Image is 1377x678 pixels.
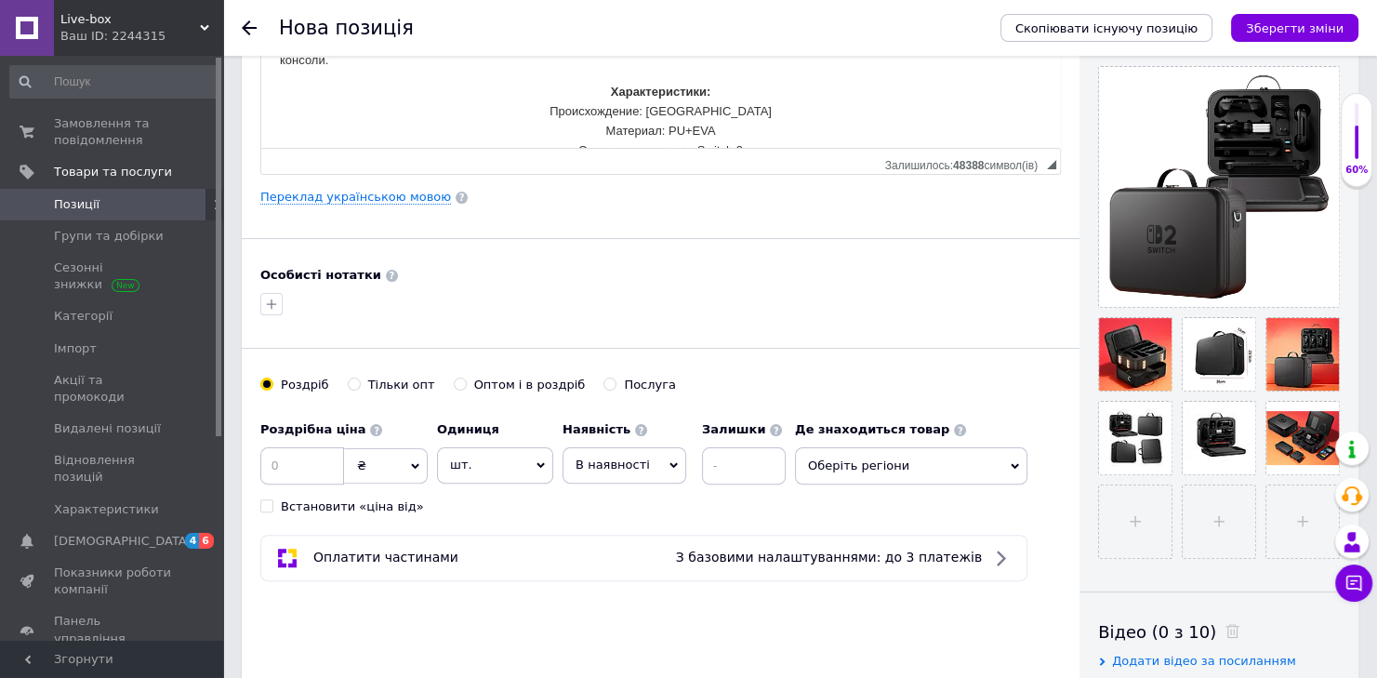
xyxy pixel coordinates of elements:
[702,447,786,485] input: -
[54,533,192,550] span: [DEMOGRAPHIC_DATA]
[885,154,1047,172] div: Кiлькiсть символiв
[576,458,650,472] span: В наявності
[260,447,344,485] input: 0
[19,167,780,284] p: Происхождение: [GEOGRAPHIC_DATA] Материал: PU+EVA Совместимость: для Switch 2 Вмещает: консоль Sw...
[9,65,219,99] input: Пошук
[795,447,1027,485] span: Оберіть регіони
[242,20,257,35] div: Повернутися назад
[60,28,223,45] div: Ваш ID: 2244315
[1000,14,1212,42] button: Скопіювати існуючу позицію
[437,447,553,483] span: шт.
[54,228,164,245] span: Групи та добірки
[1098,622,1216,642] span: Відео (0 з 10)
[1047,160,1056,169] span: Потягніть для зміни розмірів
[563,422,630,436] b: Наявність
[19,78,780,155] p: гладкая внешняя поверхность сумки обеспечивает более удобный захват по сравнению с традиционными ...
[1015,21,1198,35] span: Скопіювати існуючу позицію
[437,422,499,436] b: Одиниця
[60,11,200,28] span: Live-box
[19,100,214,113] strong: Приятные на ощупь материалы:
[1342,164,1371,177] div: 60%
[1231,14,1358,42] button: Зберегти зміни
[260,190,451,205] a: Переклад українською мовою
[54,259,172,293] span: Сезонні знижки
[54,372,172,405] span: Акції та промокоди
[368,377,435,393] div: Тільки опт
[953,159,984,172] span: 48388
[199,533,214,549] span: 6
[54,340,97,357] span: Імпорт
[313,550,458,565] span: Оплатити частинами
[795,422,949,436] b: Де знаходиться товар
[54,308,113,325] span: Категорії
[54,420,161,437] span: Видалені позиції
[281,377,329,393] div: Роздріб
[19,29,187,43] strong: Прочный защитный корпус:
[54,164,172,180] span: Товари та послуги
[54,115,172,149] span: Замовлення та повідомлення
[281,499,424,515] div: Встановити «ціна від»
[350,169,450,183] strong: Характеристики:
[54,501,159,518] span: Характеристики
[624,377,676,393] div: Послуга
[54,452,172,485] span: Відновлення позицій
[1246,21,1344,35] i: Зберегти зміни
[54,196,99,213] span: Позиції
[260,422,365,436] b: Роздрібна ціна
[702,422,765,436] b: Залишки
[279,17,414,39] h1: Нова позиція
[1112,654,1296,668] span: Додати відео за посиланням
[185,533,200,549] span: 4
[1341,93,1372,187] div: 60% Якість заповнення
[676,550,982,565] span: З базовими налаштуваннями: до 3 платежів
[54,565,172,598] span: Показники роботи компанії
[260,268,381,282] b: Особисті нотатки
[357,459,366,472] span: ₴
[474,377,586,393] div: Оптом і в роздріб
[1335,565,1372,602] button: Чат з покупцем
[54,613,172,646] span: Панель управління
